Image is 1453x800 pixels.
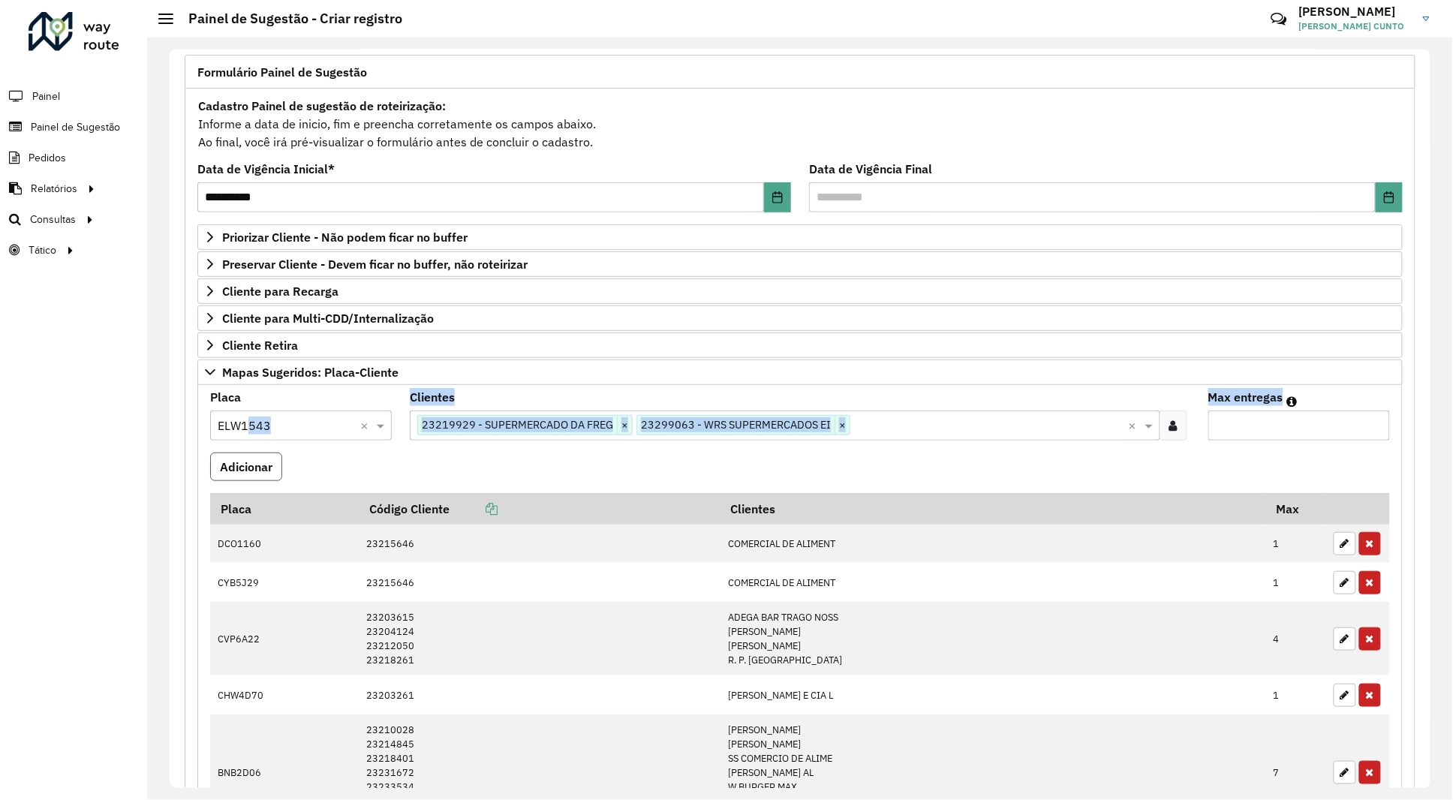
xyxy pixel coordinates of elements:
[1266,525,1326,564] td: 1
[198,98,446,113] strong: Cadastro Painel de sugestão de roteirização:
[222,285,338,297] span: Cliente para Recarga
[197,96,1403,152] div: Informe a data de inicio, fim e preencha corretamente os campos abaixo. Ao final, você irá pré-vi...
[359,602,720,675] td: 23203615 23204124 23212050 23218261
[210,493,359,525] th: Placa
[29,150,66,166] span: Pedidos
[1266,675,1326,714] td: 1
[1287,395,1298,408] em: Máximo de clientes que serão colocados na mesma rota com os clientes informados
[359,563,720,602] td: 23215646
[31,119,120,135] span: Painel de Sugestão
[210,388,241,406] label: Placa
[809,160,932,178] label: Data de Vigência Final
[210,563,359,602] td: CYB5J29
[1129,417,1142,435] span: Clear all
[450,501,498,516] a: Copiar
[197,224,1403,250] a: Priorizar Cliente - Não podem ficar no buffer
[720,525,1265,564] td: COMERCIAL DE ALIMENT
[1299,5,1412,19] h3: [PERSON_NAME]
[720,493,1265,525] th: Clientes
[617,417,632,435] span: ×
[359,675,720,714] td: 23203261
[173,11,402,27] h2: Painel de Sugestão - Criar registro
[1266,493,1326,525] th: Max
[197,305,1403,331] a: Cliente para Multi-CDD/Internalização
[210,675,359,714] td: CHW4D70
[1376,182,1403,212] button: Choose Date
[359,493,720,525] th: Código Cliente
[764,182,791,212] button: Choose Date
[197,66,367,78] span: Formulário Painel de Sugestão
[197,332,1403,358] a: Cliente Retira
[418,416,617,434] span: 23219929 - SUPERMERCADO DA FREG
[1266,563,1326,602] td: 1
[197,251,1403,277] a: Preservar Cliente - Devem ficar no buffer, não roteirizar
[222,258,528,270] span: Preservar Cliente - Devem ficar no buffer, não roteirizar
[32,89,60,104] span: Painel
[222,339,298,351] span: Cliente Retira
[720,563,1265,602] td: COMERCIAL DE ALIMENT
[210,602,359,675] td: CVP6A22
[835,417,850,435] span: ×
[222,231,468,243] span: Priorizar Cliente - Não podem ficar no buffer
[410,388,455,406] label: Clientes
[29,242,56,258] span: Tático
[1263,3,1295,35] a: Contato Rápido
[637,416,835,434] span: 23299063 - WRS SUPERMERCADOS EI
[31,181,77,197] span: Relatórios
[1208,388,1283,406] label: Max entregas
[197,160,335,178] label: Data de Vigência Inicial
[197,278,1403,304] a: Cliente para Recarga
[222,312,434,324] span: Cliente para Multi-CDD/Internalização
[197,359,1403,385] a: Mapas Sugeridos: Placa-Cliente
[222,366,399,378] span: Mapas Sugeridos: Placa-Cliente
[1299,20,1412,33] span: [PERSON_NAME] CUNTO
[210,525,359,564] td: DCO1160
[720,602,1265,675] td: ADEGA BAR TRAGO NOSS [PERSON_NAME] [PERSON_NAME] R. P. [GEOGRAPHIC_DATA]
[1266,602,1326,675] td: 4
[210,453,282,481] button: Adicionar
[360,417,373,435] span: Clear all
[359,525,720,564] td: 23215646
[30,212,76,227] span: Consultas
[720,675,1265,714] td: [PERSON_NAME] E CIA L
